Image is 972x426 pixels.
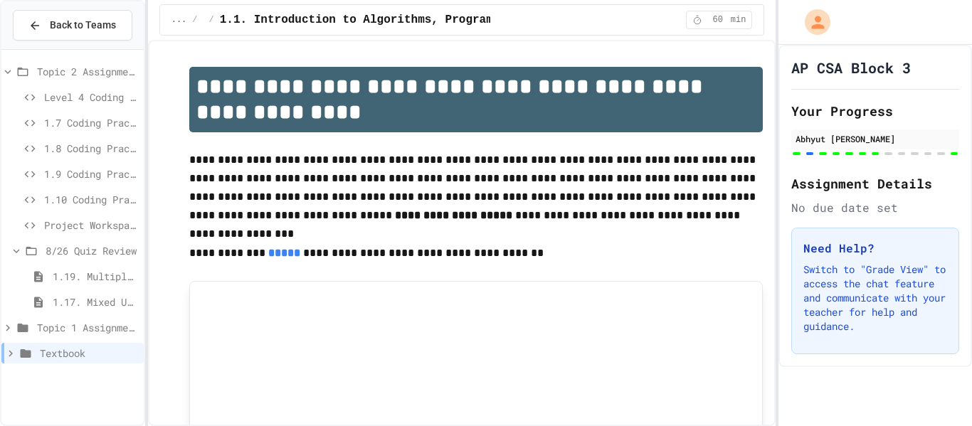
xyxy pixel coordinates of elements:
h2: Your Progress [791,101,959,121]
span: 1.1. Introduction to Algorithms, Programming, and Compilers [220,11,623,28]
span: Topic 2 Assignments [37,64,138,79]
span: Textbook [40,346,138,361]
div: No due date set [791,199,959,216]
span: 1.19. Multiple Choice Exercises for Unit 1a (1.1-1.6) [53,269,138,284]
span: Topic 1 Assignments [37,320,138,335]
span: min [731,14,746,26]
span: / [192,14,197,26]
span: ... [171,14,187,26]
span: 1.7 Coding Practice [44,115,138,130]
h1: AP CSA Block 3 [791,58,911,78]
span: Back to Teams [50,18,116,33]
h3: Need Help? [803,240,947,257]
span: 1.8 Coding Practice [44,141,138,156]
span: / [209,14,214,26]
span: Level 4 Coding Challenge [44,90,138,105]
span: 8/26 Quiz Review [46,243,138,258]
h2: Assignment Details [791,174,959,193]
p: Switch to "Grade View" to access the chat feature and communicate with your teacher for help and ... [803,262,947,334]
span: 1.17. Mixed Up Code Practice 1.1-1.6 [53,294,138,309]
div: Abhyut [PERSON_NAME] [796,132,955,145]
span: 60 [707,14,729,26]
span: Project Workspace [44,218,138,233]
div: My Account [790,6,834,38]
span: 1.9 Coding Practice [44,166,138,181]
button: Back to Teams [13,10,132,41]
span: 1.10 Coding Practice [44,192,138,207]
